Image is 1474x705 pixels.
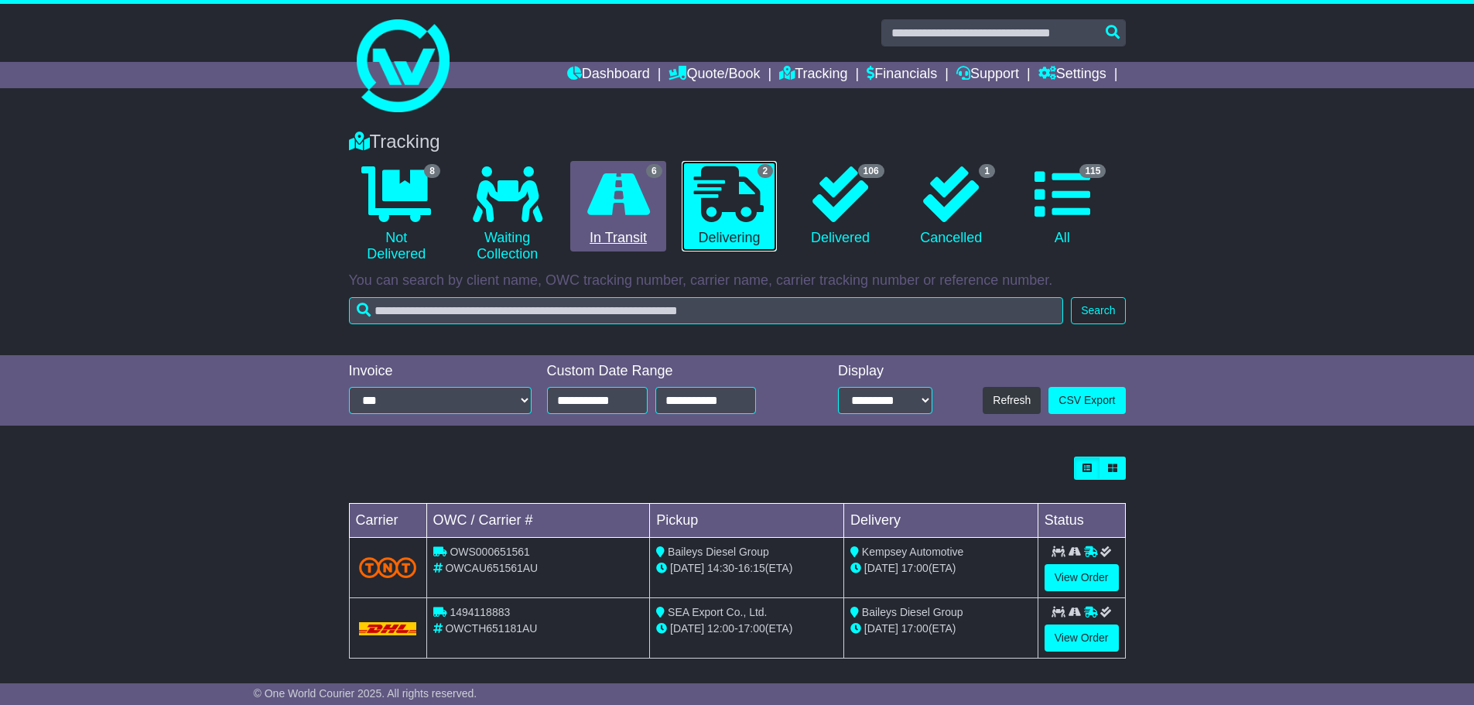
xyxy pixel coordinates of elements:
span: OWCAU651561AU [445,562,538,574]
a: Quote/Book [669,62,760,88]
span: 17:00 [901,562,929,574]
span: 17:00 [738,622,765,635]
div: Display [838,363,932,380]
span: 8 [424,164,440,178]
a: Settings [1038,62,1106,88]
span: SEA Export Co., Ltd. [668,606,767,618]
span: OWS000651561 [450,546,530,558]
a: Dashboard [567,62,650,88]
span: 1 [979,164,995,178]
p: You can search by client name, OWC tracking number, carrier name, carrier tracking number or refe... [349,272,1126,289]
span: 1494118883 [450,606,510,618]
span: © One World Courier 2025. All rights reserved. [254,687,477,700]
div: Tracking [341,131,1134,153]
a: Financials [867,62,937,88]
span: 14:30 [707,562,734,574]
td: Pickup [650,504,844,538]
a: 115 All [1014,161,1110,252]
div: - (ETA) [656,621,837,637]
a: 6 In Transit [570,161,665,252]
span: 16:15 [738,562,765,574]
a: Waiting Collection [460,161,555,269]
span: 6 [646,164,662,178]
img: DHL.png [359,622,417,635]
td: Carrier [349,504,426,538]
span: 106 [858,164,884,178]
div: (ETA) [850,621,1031,637]
img: TNT_Domestic.png [359,557,417,578]
span: [DATE] [864,622,898,635]
span: 2 [758,164,774,178]
a: View Order [1045,625,1119,652]
button: Refresh [983,387,1041,414]
span: Kempsey Automotive [862,546,964,558]
td: Status [1038,504,1125,538]
a: Support [956,62,1019,88]
a: 1 Cancelled [904,161,999,252]
span: [DATE] [864,562,898,574]
span: [DATE] [670,562,704,574]
button: Search [1071,297,1125,324]
div: - (ETA) [656,560,837,577]
span: Baileys Diesel Group [862,606,963,618]
a: CSV Export [1048,387,1125,414]
span: [DATE] [670,622,704,635]
span: 12:00 [707,622,734,635]
a: Tracking [779,62,847,88]
a: View Order [1045,564,1119,591]
span: 17:00 [901,622,929,635]
a: 106 Delivered [792,161,887,252]
a: 2 Delivering [682,161,777,252]
td: Delivery [843,504,1038,538]
span: OWCTH651181AU [445,622,537,635]
div: Custom Date Range [547,363,795,380]
span: 115 [1079,164,1106,178]
a: 8 Not Delivered [349,161,444,269]
div: Invoice [349,363,532,380]
span: Baileys Diesel Group [668,546,769,558]
div: (ETA) [850,560,1031,577]
td: OWC / Carrier # [426,504,650,538]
